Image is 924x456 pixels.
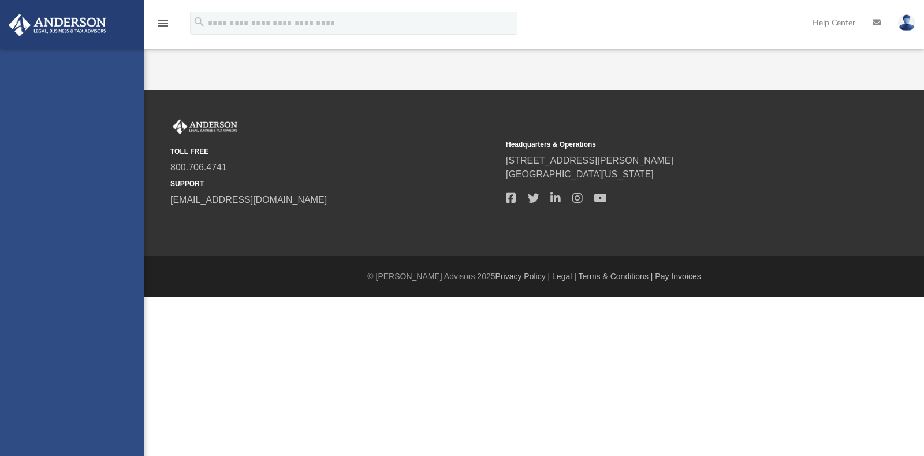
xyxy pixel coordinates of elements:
a: Terms & Conditions | [579,272,653,281]
a: [EMAIL_ADDRESS][DOMAIN_NAME] [170,195,327,205]
i: menu [156,16,170,30]
a: Privacy Policy | [495,272,550,281]
a: Pay Invoices [655,272,701,281]
img: Anderson Advisors Platinum Portal [170,119,240,134]
i: search [193,16,206,28]
small: Headquarters & Operations [506,139,833,150]
a: 800.706.4741 [170,162,227,172]
a: menu [156,22,170,30]
img: Anderson Advisors Platinum Portal [5,14,110,36]
a: [STREET_ADDRESS][PERSON_NAME] [506,155,673,165]
small: TOLL FREE [170,146,498,157]
img: User Pic [898,14,915,31]
a: Legal | [552,272,576,281]
a: [GEOGRAPHIC_DATA][US_STATE] [506,169,654,179]
div: © [PERSON_NAME] Advisors 2025 [144,270,924,283]
small: SUPPORT [170,179,498,189]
